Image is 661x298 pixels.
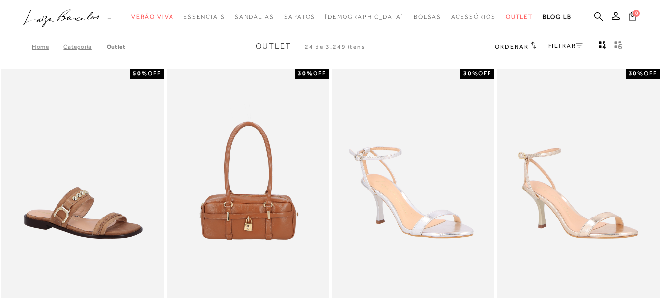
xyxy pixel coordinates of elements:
button: 0 [626,11,639,24]
a: BLOG LB [543,8,571,26]
span: OFF [148,70,161,77]
span: Outlet [506,13,533,20]
a: categoryNavScreenReaderText [235,8,274,26]
strong: 30% [629,70,644,77]
span: 0 [633,10,640,17]
a: categoryNavScreenReaderText [183,8,225,26]
span: Ordenar [495,43,528,50]
strong: 50% [133,70,148,77]
span: Essenciais [183,13,225,20]
span: Verão Viva [131,13,173,20]
a: FILTRAR [548,42,583,49]
span: BLOG LB [543,13,571,20]
a: categoryNavScreenReaderText [506,8,533,26]
strong: 30% [463,70,479,77]
a: categoryNavScreenReaderText [414,8,441,26]
a: Home [32,43,63,50]
span: 24 de 3.249 itens [305,43,366,50]
a: Categoria [63,43,106,50]
strong: 30% [298,70,313,77]
a: noSubCategoriesText [325,8,404,26]
span: [DEMOGRAPHIC_DATA] [325,13,404,20]
a: categoryNavScreenReaderText [284,8,315,26]
button: gridText6Desc [611,40,625,53]
span: Sapatos [284,13,315,20]
span: Sandálias [235,13,274,20]
span: OFF [644,70,657,77]
a: Outlet [107,43,126,50]
a: categoryNavScreenReaderText [451,8,496,26]
a: categoryNavScreenReaderText [131,8,173,26]
span: Bolsas [414,13,441,20]
span: OFF [313,70,326,77]
button: Mostrar 4 produtos por linha [596,40,609,53]
span: Acessórios [451,13,496,20]
span: OFF [478,70,491,77]
span: Outlet [256,42,291,51]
